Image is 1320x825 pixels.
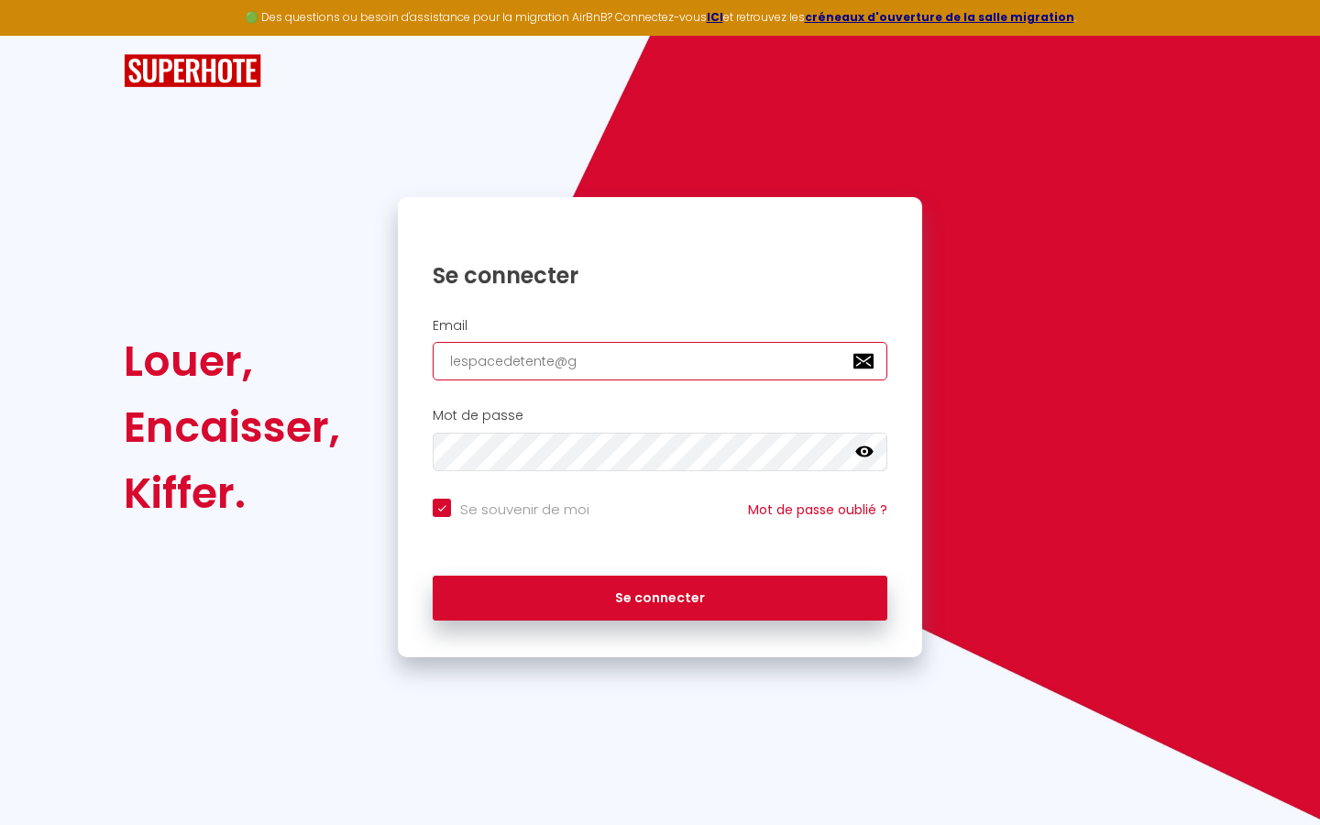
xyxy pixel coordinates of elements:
[124,460,340,526] div: Kiffer.
[748,500,887,519] a: Mot de passe oublié ?
[433,576,887,621] button: Se connecter
[707,9,723,25] a: ICI
[124,394,340,460] div: Encaisser,
[433,318,887,334] h2: Email
[15,7,70,62] button: Ouvrir le widget de chat LiveChat
[433,342,887,380] input: Ton Email
[433,408,887,423] h2: Mot de passe
[124,328,340,394] div: Louer,
[805,9,1074,25] a: créneaux d'ouverture de la salle migration
[124,54,261,88] img: SuperHote logo
[433,261,887,290] h1: Se connecter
